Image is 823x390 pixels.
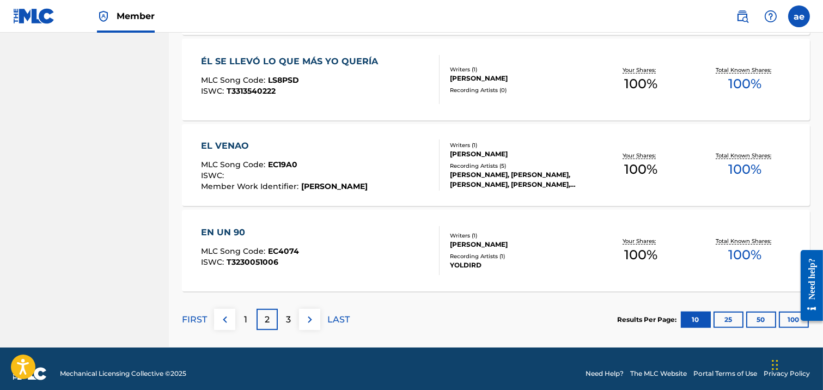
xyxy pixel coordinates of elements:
[201,75,268,85] span: MLC Song Code :
[182,124,810,206] a: EL VENAOMLC Song Code:EC19A0ISWC:Member Work Identifier:[PERSON_NAME]Writers (1)[PERSON_NAME]Reco...
[623,151,659,160] p: Your Shares:
[623,66,659,74] p: Your Shares:
[716,66,775,74] p: Total Known Shares:
[693,369,757,379] a: Portal Terms of Use
[630,369,687,379] a: The MLC Website
[265,313,270,326] p: 2
[201,86,227,96] span: ISWC :
[450,170,589,190] div: [PERSON_NAME], [PERSON_NAME], [PERSON_NAME], [PERSON_NAME], [PERSON_NAME]
[201,139,368,153] div: EL VENAO
[201,160,268,169] span: MLC Song Code :
[450,260,589,270] div: YOLDIRD
[182,39,810,120] a: ÉL SE LLEVÓ LO QUE MÁS YO QUERÍAMLC Song Code:LS8PSDISWC:T3313540222Writers (1)[PERSON_NAME]Recor...
[182,313,207,326] p: FIRST
[624,245,657,265] span: 100 %
[729,160,762,179] span: 100 %
[97,10,110,23] img: Top Rightsholder
[117,10,155,22] span: Member
[218,313,231,326] img: left
[450,141,589,149] div: Writers ( 1 )
[450,162,589,170] div: Recording Artists ( 5 )
[201,55,383,68] div: ÉL SE LLEVÓ LO QUE MÁS YO QUERÍA
[301,181,368,191] span: [PERSON_NAME]
[450,65,589,74] div: Writers ( 1 )
[286,313,291,326] p: 3
[201,246,268,256] span: MLC Song Code :
[772,349,778,381] div: Arrastrar
[746,312,776,328] button: 50
[764,10,777,23] img: help
[201,170,227,180] span: ISWC :
[617,315,679,325] p: Results Per Page:
[624,160,657,179] span: 100 %
[788,5,810,27] div: User Menu
[450,240,589,249] div: [PERSON_NAME]
[201,181,301,191] span: Member Work Identifier :
[227,86,276,96] span: T3313540222
[769,338,823,390] iframe: Chat Widget
[450,86,589,94] div: Recording Artists ( 0 )
[623,237,659,245] p: Your Shares:
[779,312,809,328] button: 100
[792,241,823,329] iframe: Resource Center
[729,74,762,94] span: 100 %
[268,160,297,169] span: EC19A0
[714,312,743,328] button: 25
[227,257,278,267] span: T3230051006
[450,74,589,83] div: [PERSON_NAME]
[624,74,657,94] span: 100 %
[736,10,749,23] img: search
[268,246,299,256] span: EC4074
[681,312,711,328] button: 10
[450,231,589,240] div: Writers ( 1 )
[327,313,350,326] p: LAST
[13,8,55,24] img: MLC Logo
[586,369,624,379] a: Need Help?
[729,245,762,265] span: 100 %
[716,237,775,245] p: Total Known Shares:
[716,151,775,160] p: Total Known Shares:
[201,257,227,267] span: ISWC :
[182,210,810,291] a: EN UN 90MLC Song Code:EC4074ISWC:T3230051006Writers (1)[PERSON_NAME]Recording Artists (1)YOLDIRDY...
[769,338,823,390] div: Widget de chat
[450,149,589,159] div: [PERSON_NAME]
[760,5,782,27] div: Help
[245,313,248,326] p: 1
[731,5,753,27] a: Public Search
[60,369,186,379] span: Mechanical Licensing Collective © 2025
[268,75,299,85] span: LS8PSD
[764,369,810,379] a: Privacy Policy
[450,252,589,260] div: Recording Artists ( 1 )
[201,226,299,239] div: EN UN 90
[303,313,316,326] img: right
